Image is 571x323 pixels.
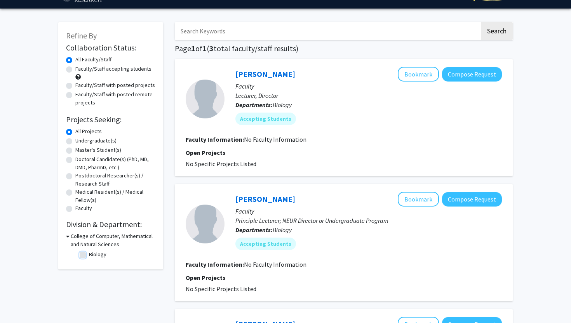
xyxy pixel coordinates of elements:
b: Departments: [235,101,273,109]
span: No Faculty Information [244,135,306,143]
span: No Specific Projects Listed [186,285,256,293]
label: Biology [89,250,106,259]
iframe: Chat [6,288,33,317]
span: Biology [273,226,292,234]
h2: Projects Seeking: [66,115,155,124]
h2: Division & Department: [66,220,155,229]
label: Faculty/Staff accepting students [75,65,151,73]
label: Faculty [75,204,92,212]
p: Faculty [235,207,502,216]
a: [PERSON_NAME] [235,69,295,79]
label: Doctoral Candidate(s) (PhD, MD, DMD, PharmD, etc.) [75,155,155,172]
span: 1 [191,43,195,53]
button: Search [481,22,513,40]
input: Search Keywords [175,22,480,40]
span: 3 [209,43,214,53]
b: Faculty Information: [186,260,244,268]
span: No Faculty Information [244,260,306,268]
h1: Page of ( total faculty/staff results) [175,44,513,53]
mat-chip: Accepting Students [235,113,296,125]
label: Faculty/Staff with posted remote projects [75,90,155,107]
button: Compose Request to Nicholas Fletcher [442,67,502,82]
label: All Faculty/Staff [75,56,111,64]
span: Refine By [66,31,97,40]
label: All Projects [75,127,102,135]
label: Medical Resident(s) / Medical Fellow(s) [75,188,155,204]
label: Master's Student(s) [75,146,121,154]
p: Principle Lecturer; NEUR Director or Undergraduate Program [235,216,502,225]
b: Faculty Information: [186,135,244,143]
label: Postdoctoral Researcher(s) / Research Staff [75,172,155,188]
label: Faculty/Staff with posted projects [75,81,155,89]
b: Departments: [235,226,273,234]
button: Compose Request to Hilary Bierman [442,192,502,207]
button: Add Hilary Bierman to Bookmarks [398,192,439,207]
h2: Collaboration Status: [66,43,155,52]
p: Open Projects [186,273,502,282]
span: 1 [202,43,207,53]
a: [PERSON_NAME] [235,194,295,204]
p: Faculty [235,82,502,91]
button: Add Nicholas Fletcher to Bookmarks [398,67,439,82]
p: Lecturer, Director [235,91,502,100]
span: Biology [273,101,292,109]
label: Undergraduate(s) [75,137,117,145]
span: No Specific Projects Listed [186,160,256,168]
p: Open Projects [186,148,502,157]
mat-chip: Accepting Students [235,238,296,250]
h3: College of Computer, Mathematical and Natural Sciences [71,232,155,248]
